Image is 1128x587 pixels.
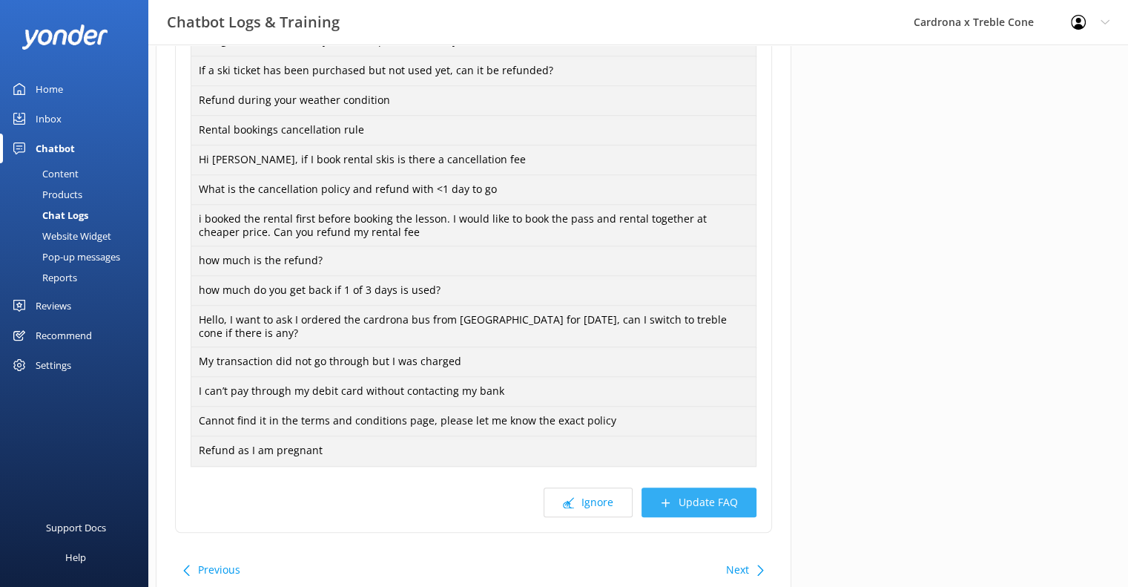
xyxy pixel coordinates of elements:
[65,542,86,572] div: Help
[46,513,106,542] div: Support Docs
[9,267,77,288] div: Reports
[641,488,756,517] button: Update FAQ
[191,115,756,146] div: Rental bookings cancellation rule
[198,555,240,585] button: Previous
[9,226,148,246] a: Website Widget
[191,376,756,407] div: I can’t pay through my debit card without contacting my bank
[9,184,82,205] div: Products
[22,24,108,49] img: yonder-white-logo.png
[191,204,756,247] div: i booked the rental first before booking the lesson. I would like to book the pass and rental tog...
[9,163,148,184] a: Content
[191,145,756,176] div: Hi [PERSON_NAME], if I book rental skis is there a cancellation fee
[191,85,756,117] div: Refund during your weather condition
[191,275,756,306] div: how much do you get back if 1 of 3 days is used?
[9,226,111,246] div: Website Widget
[36,291,71,321] div: Reviews
[191,56,756,87] div: If a ski ticket has been purchased but not used yet, can it be refunded?
[9,184,148,205] a: Products
[36,104,62,134] div: Inbox
[191,347,756,378] div: My transaction did not go through but I was charged
[191,174,756,206] div: What is the cancellation policy and refund with <1 day to go
[191,436,756,467] div: Refund as I am pregnant
[9,205,88,226] div: Chat Logs
[36,350,71,380] div: Settings
[9,163,79,184] div: Content
[9,246,120,267] div: Pop-up messages
[191,406,756,437] div: Cannot find it in the terms and conditions page, please let me know the exact policy
[9,205,148,226] a: Chat Logs
[9,267,148,288] a: Reports
[191,246,756,277] div: how much is the refund?
[544,488,633,517] button: Ignore
[36,134,75,163] div: Chatbot
[36,321,92,350] div: Recommend
[167,10,340,34] h3: Chatbot Logs & Training
[36,74,63,104] div: Home
[726,555,749,585] button: Next
[9,246,148,267] a: Pop-up messages
[191,305,756,348] div: Hello, I want to ask I ordered the cardrona bus from [GEOGRAPHIC_DATA] for [DATE], can I switch t...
